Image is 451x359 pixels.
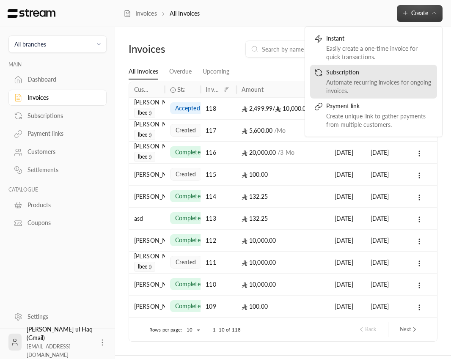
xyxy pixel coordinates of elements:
span: Ibee :) [134,108,155,118]
span: completed [175,236,204,244]
div: [PERSON_NAME] ul Haq (Gmail) [27,325,93,359]
div: 114 [206,186,231,207]
a: Coupons [8,215,107,231]
span: created [176,170,196,178]
div: [PERSON_NAME] ul Haq [134,296,160,317]
button: next page [396,322,422,337]
div: 10,000.00 [242,252,324,273]
div: [DATE] [371,164,396,185]
div: [DATE] [335,296,360,317]
div: [PERSON_NAME] ul Haq [134,186,160,207]
div: 109 [206,296,231,317]
a: Settings [8,308,107,325]
a: Invoices [8,90,107,106]
div: 10 [182,325,203,335]
div: [DATE] [371,208,396,229]
span: / 3 Mo [278,149,294,156]
div: Products [27,201,96,209]
span: Ibee :) [134,262,155,272]
a: Products [8,197,107,213]
div: Create unique link to gather payments from multiple customers. [326,112,433,129]
span: 2,499.99 / [242,105,275,112]
div: Subscription [326,68,433,78]
div: Settlements [27,166,96,174]
div: 10,000.00 [242,274,324,295]
span: created [176,126,196,134]
div: 100.00 [242,296,324,317]
div: [DATE] [335,230,360,251]
div: [PERSON_NAME] ul Haq [134,98,160,107]
span: accepted [175,104,200,112]
a: Dashboard [8,71,107,88]
a: Settlements [8,162,107,178]
div: Invoice no. [206,86,220,93]
div: 100.00 [242,164,324,185]
div: Invoices [129,42,200,56]
div: [DATE] [371,296,396,317]
div: [PERSON_NAME] ul Haq [134,164,160,185]
div: 115 [206,164,231,185]
div: 118 [206,98,231,119]
div: Payment link [326,102,433,112]
div: [PERSON_NAME] ul Haq [134,274,160,295]
a: Customers [8,144,107,160]
div: 110 [206,274,231,295]
a: Overdue [169,64,192,79]
div: Instant [326,34,433,44]
a: Upcoming [203,64,229,79]
div: Coupons [27,219,96,227]
div: [DATE] [335,208,360,229]
span: Status [177,85,194,94]
div: [DATE] [335,186,360,207]
a: All Invoices [129,64,158,79]
div: Payment links [27,129,96,138]
div: [PERSON_NAME] ul Haq [134,252,160,261]
div: [DATE] [335,252,360,273]
div: Automate recurring invoices for ongoing invoices. [326,78,433,95]
div: [DATE] [371,142,396,163]
div: [PERSON_NAME] ul Haq [134,142,160,151]
button: All branches [8,36,107,53]
div: Invoices [27,93,96,102]
span: / Mo [274,127,286,134]
div: asd [134,208,160,229]
div: 117 [206,120,231,141]
div: 111 [206,252,231,273]
span: [EMAIL_ADDRESS][DOMAIN_NAME] [27,343,71,358]
p: 1–10 of 118 [213,326,241,333]
span: completed [175,302,204,310]
div: 5,600.00 [242,120,324,141]
div: Dashboard [27,75,96,84]
div: [DATE] [371,186,396,207]
span: Create [411,9,428,16]
div: Customers [27,148,96,156]
div: [DATE] [371,274,396,295]
div: [PERSON_NAME] ul Haq [134,230,160,251]
a: InstantEasily create a one-time invoice for quick transactions. [310,31,437,65]
a: Payment linkCreate unique link to gather payments from multiple customers. [310,99,437,132]
input: Search by name or phone [262,44,365,54]
a: Subscriptions [8,107,107,124]
a: Invoices [124,9,157,18]
div: 116 [206,142,231,163]
div: [DATE] [335,274,360,295]
div: Amount [242,86,264,93]
div: [DATE] [335,142,360,163]
span: completed [175,280,204,288]
span: completed [175,214,204,222]
div: 132.25 [242,186,324,207]
p: MAIN [8,61,107,68]
div: 113 [206,208,231,229]
p: CATALOGUE [8,186,107,193]
span: created [176,258,196,266]
p: Rows per page: [149,326,182,333]
div: [DATE] [371,252,396,273]
span: Ibee :) [134,152,155,162]
span: Ibee :) [134,130,155,140]
div: Easily create a one-time invoice for quick transactions. [326,44,433,61]
div: 10,000.00 [242,230,324,251]
div: Customer name [134,86,149,93]
div: 132.25 [242,208,324,229]
button: Sort [221,85,231,95]
span: completed [175,192,204,200]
